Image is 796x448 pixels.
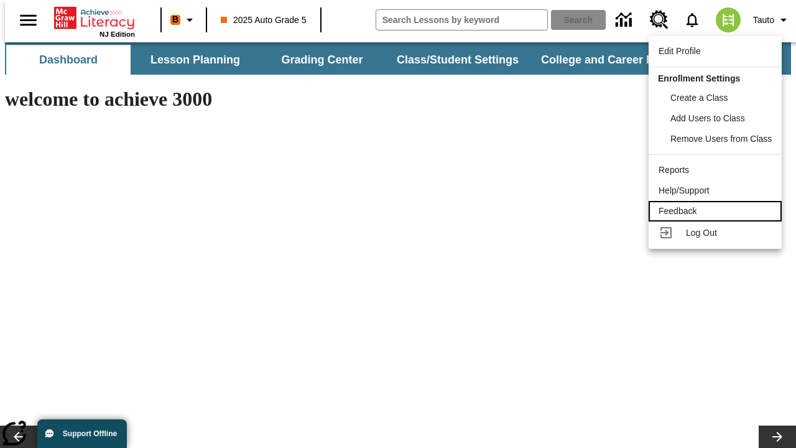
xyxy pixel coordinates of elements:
span: Enrollment Settings [658,73,740,83]
span: Log Out [686,228,717,238]
span: Help/Support [659,185,710,195]
span: Add Users to Class [670,113,745,123]
span: Remove Users from Class [670,134,772,144]
span: Feedback [659,206,696,216]
span: Create a Class [670,93,728,103]
span: Reports [659,165,689,175]
span: Edit Profile [659,46,701,56]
